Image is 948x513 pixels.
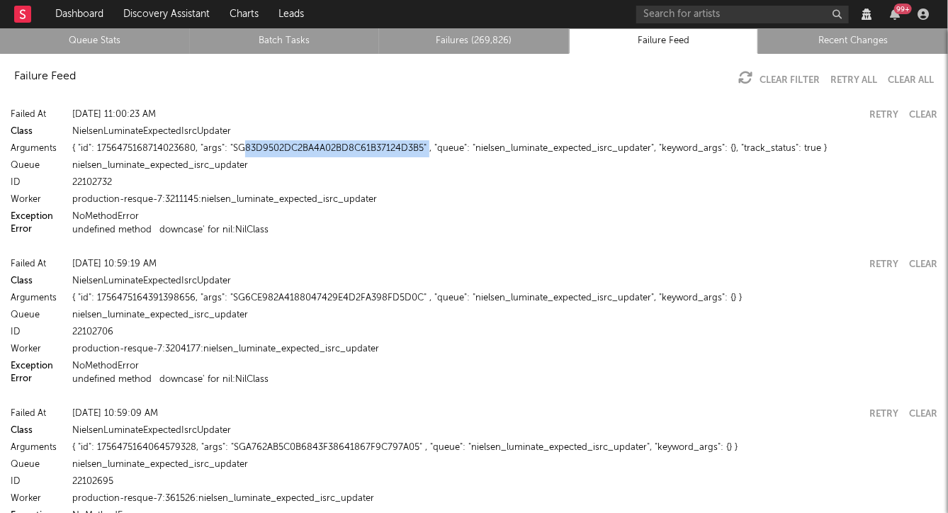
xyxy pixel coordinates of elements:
[11,362,53,371] a: Exception
[11,225,32,235] button: Error
[8,33,182,50] a: Queue Stats
[72,256,859,273] div: [DATE] 10:59:19 AM
[72,405,859,422] div: [DATE] 10:59:09 AM
[11,157,67,174] div: Queue
[72,490,937,507] div: production-resque-7:361526:nielsen_luminate_expected_isrc_updater
[11,427,33,436] a: Class
[11,473,67,490] div: ID
[72,341,937,358] div: production-resque-7:3204177:nielsen_luminate_expected_isrc_updater
[72,307,937,324] div: nielsen_luminate_expected_isrc_updater
[72,106,859,123] div: [DATE] 11:00:23 AM
[11,213,53,222] a: Exception
[14,68,76,85] div: Failure Feed
[11,128,33,137] a: Class
[11,405,67,422] div: Failed At
[11,341,67,358] div: Worker
[760,76,820,85] a: Clear Filter
[72,473,937,490] div: 22102695
[11,106,67,123] div: Failed At
[11,375,32,384] button: Error
[909,111,937,120] button: Clear
[636,6,849,23] input: Search for artists
[869,111,898,120] button: Retry
[72,324,937,341] div: 22102706
[72,273,937,290] div: NielsenLuminateExpectedIsrcUpdater
[72,290,937,307] div: { "id": 1756475164391398656, "args": "SG6CE982A4188047429E4D2FA398FD5D0C" , "queue": "nielsen_lum...
[198,33,372,50] a: Batch Tasks
[72,375,269,384] button: undefined method `downcase' for nil:NilClass
[11,191,67,208] div: Worker
[72,191,937,208] div: production-resque-7:3211145:nielsen_luminate_expected_isrc_updater
[72,140,937,157] div: { "id": 1756475168714023680, "args": "SG83D9502DC2BA4A02BD8C61B37124D3B5" , "queue": "nielsen_lum...
[72,456,937,473] div: nielsen_luminate_expected_isrc_updater
[72,123,937,140] div: NielsenLuminateExpectedIsrcUpdater
[909,260,937,269] button: Clear
[11,324,67,341] div: ID
[577,33,751,50] a: Failure Feed
[11,307,67,324] div: Queue
[11,140,67,157] div: Arguments
[11,290,67,307] div: Arguments
[72,157,937,174] div: nielsen_luminate_expected_isrc_updater
[11,456,67,473] div: Queue
[72,439,937,456] div: { "id": 1756475164064579328, "args": "SGA762AB5C0B6843F38641867F9C797A05" , "queue": "nielsen_lum...
[11,277,33,286] a: Class
[387,33,561,50] a: Failures (269,826)
[72,208,937,225] div: NoMethodError
[11,174,67,191] div: ID
[72,422,937,439] div: NielsenLuminateExpectedIsrcUpdater
[11,256,67,273] div: Failed At
[830,76,877,85] button: Retry All
[909,410,937,419] button: Clear
[890,9,900,20] button: 99+
[869,410,898,419] button: Retry
[888,76,934,85] button: Clear All
[72,174,937,191] div: 22102732
[766,33,940,50] a: Recent Changes
[72,358,937,375] div: NoMethodError
[11,439,67,456] div: Arguments
[869,260,898,269] button: Retry
[11,490,67,507] div: Worker
[72,225,269,235] button: undefined method `downcase' for nil:NilClass
[894,4,912,14] div: 99 +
